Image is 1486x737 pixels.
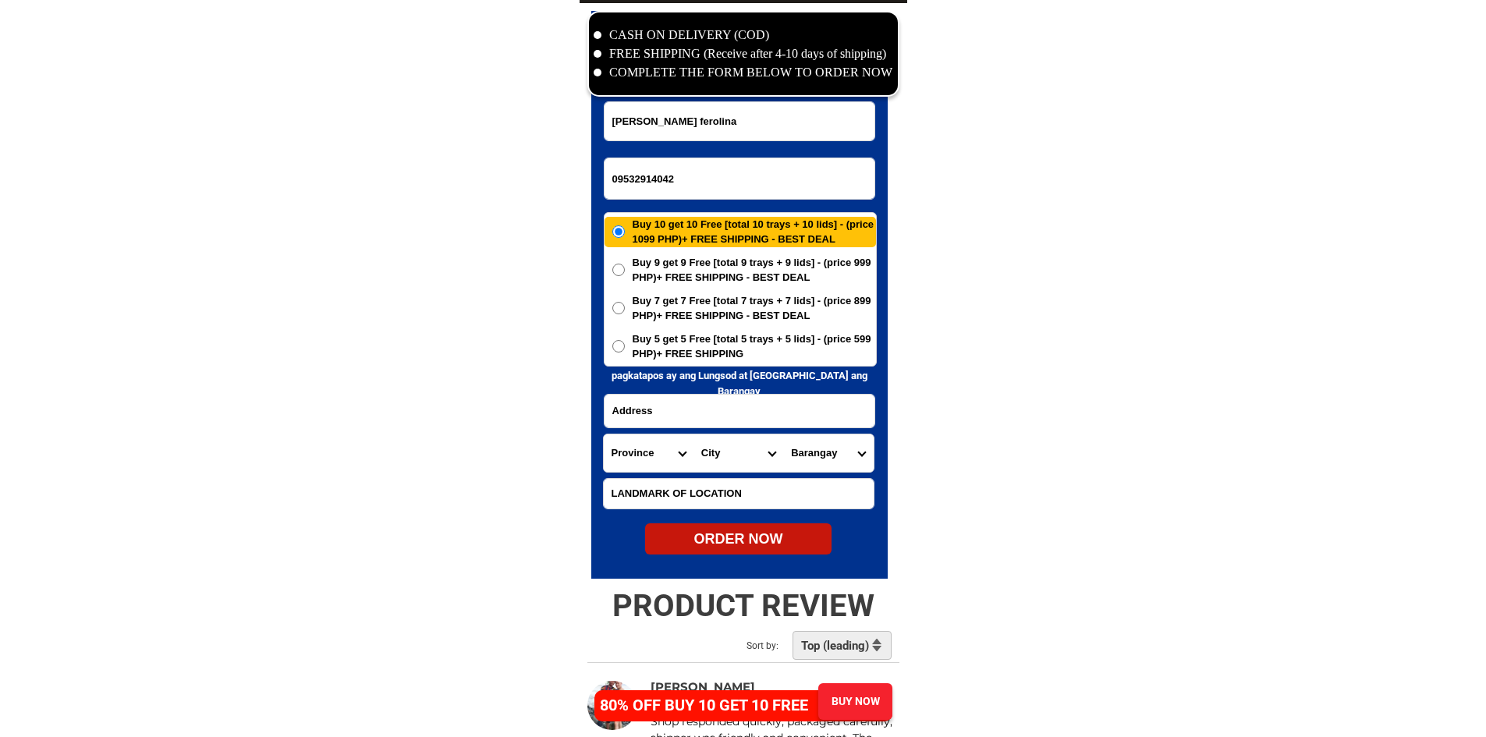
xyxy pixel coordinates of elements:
[580,587,907,625] h2: PRODUCT REVIEW
[651,680,844,694] p: [PERSON_NAME]
[633,255,876,285] span: Buy 9 get 9 Free [total 9 trays + 9 lids] - (price 999 PHP)+ FREE SHIPPING - BEST DEAL
[693,434,783,472] select: Select district
[612,264,625,276] input: Buy 9 get 9 Free [total 9 trays + 9 lids] - (price 999 PHP)+ FREE SHIPPING - BEST DEAL
[594,63,893,82] li: COMPLETE THE FORM BELOW TO ORDER NOW
[594,26,893,44] li: CASH ON DELIVERY (COD)
[612,302,625,314] input: Buy 7 get 7 Free [total 7 trays + 7 lids] - (price 899 PHP)+ FREE SHIPPING - BEST DEAL
[600,693,825,717] h4: 80% OFF BUY 10 GET 10 FREE
[633,331,876,362] span: Buy 5 get 5 Free [total 5 trays + 5 lids] - (price 599 PHP)+ FREE SHIPPING
[783,434,873,472] select: Select commune
[801,639,874,653] h2: Top (leading)
[814,693,896,710] div: BUY NOW
[604,434,693,472] select: Select province
[605,158,874,199] input: Input phone_number
[645,529,832,550] div: ORDER NOW
[605,395,874,427] input: Input address
[633,293,876,324] span: Buy 7 get 7 Free [total 7 trays + 7 lids] - (price 899 PHP)+ FREE SHIPPING - BEST DEAL
[605,102,874,140] input: Input full_name
[612,340,625,353] input: Buy 5 get 5 Free [total 5 trays + 5 lids] - (price 599 PHP)+ FREE SHIPPING
[604,479,874,508] input: Input LANDMARKOFLOCATION
[633,217,876,247] span: Buy 10 get 10 Free [total 10 trays + 10 lids] - (price 1099 PHP)+ FREE SHIPPING - BEST DEAL
[747,639,817,653] h2: Sort by:
[594,44,893,63] li: FREE SHIPPING (Receive after 4-10 days of shipping)
[612,225,625,238] input: Buy 10 get 10 Free [total 10 trays + 10 lids] - (price 1099 PHP)+ FREE SHIPPING - BEST DEAL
